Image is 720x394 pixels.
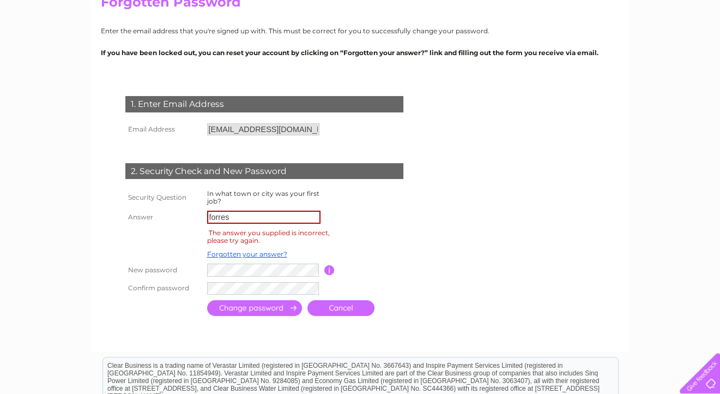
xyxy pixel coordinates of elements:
label: In what town or city was your first job? [207,189,319,205]
a: Cancel [307,300,374,316]
input: Information [324,265,335,275]
a: Blog [664,46,680,55]
th: Answer [123,208,204,226]
th: Security Question [123,187,204,208]
th: Confirm password [123,279,204,297]
a: Water [567,46,588,55]
p: If you have been locked out, you can reset your account by clicking on “Forgotten your answer?” l... [101,47,620,58]
a: Telecoms [625,46,658,55]
div: 2. Security Check and New Password [125,163,403,180]
div: 1. Enter Email Address [125,96,403,112]
a: Energy [595,46,619,55]
div: Clear Business is a trading name of Verastar Limited (registered in [GEOGRAPHIC_DATA] No. 3667643... [103,6,618,53]
th: Email Address [123,121,204,138]
img: logo.png [25,28,81,62]
a: Contact [687,46,713,55]
p: Enter the email address that you're signed up with. This must be correct for you to successfully ... [101,26,620,36]
a: Forgotten your answer? [207,250,287,258]
a: 0333 014 3131 [515,5,590,19]
input: Submit [207,300,302,316]
div: The answer you supplied is incorrect, please try again. [207,227,330,246]
th: New password [123,261,204,279]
